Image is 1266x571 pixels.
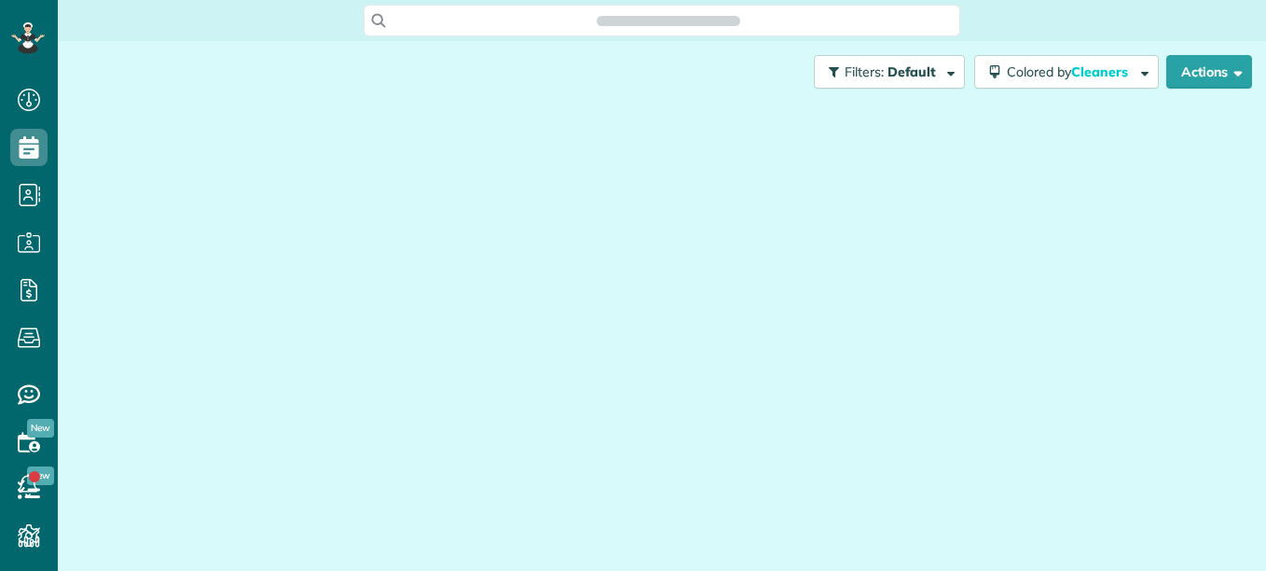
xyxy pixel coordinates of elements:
button: Colored byCleaners [974,55,1159,89]
span: Search ZenMaid… [615,11,721,30]
button: Actions [1166,55,1252,89]
button: Filters: Default [814,55,965,89]
a: Filters: Default [805,55,965,89]
span: Cleaners [1071,63,1131,80]
span: Default [888,63,937,80]
span: New [27,419,54,438]
span: Colored by [1007,63,1135,80]
span: Filters: [845,63,884,80]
